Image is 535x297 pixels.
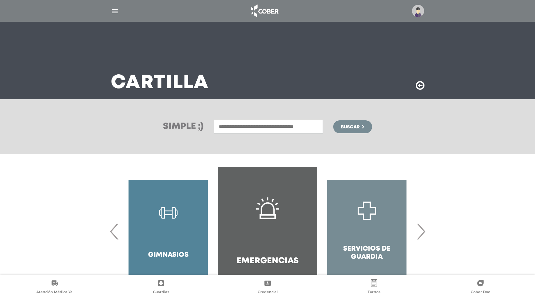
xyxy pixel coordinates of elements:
a: Guardias [108,279,214,296]
h4: Emergencias [236,256,299,266]
img: profile-placeholder.svg [412,5,424,17]
a: Credencial [214,279,321,296]
a: Emergencias [218,167,317,296]
span: Previous [108,214,121,249]
span: Turnos [368,290,380,295]
span: Credencial [258,290,278,295]
span: Guardias [153,290,169,295]
span: Next [415,214,427,249]
h3: Simple ;) [163,122,203,131]
button: Buscar [333,120,372,133]
a: Cober Doc [427,279,534,296]
a: Atención Médica Ya [1,279,108,296]
span: Buscar [341,125,360,129]
span: Cober Doc [471,290,490,295]
a: Turnos [321,279,427,296]
span: Atención Médica Ya [36,290,73,295]
h3: Cartilla [111,75,209,91]
img: logo_cober_home-white.png [247,3,281,19]
img: Cober_menu-lines-white.svg [111,7,119,15]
